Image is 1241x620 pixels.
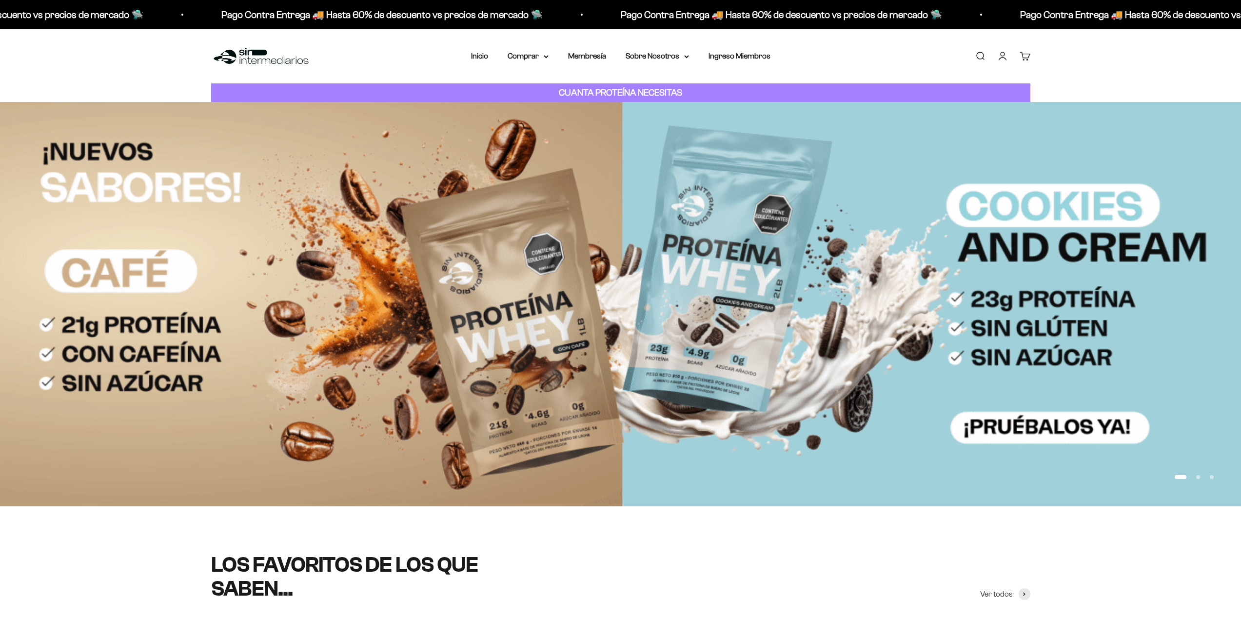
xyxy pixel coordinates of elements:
[508,50,549,62] summary: Comprar
[980,588,1030,600] a: Ver todos
[221,7,543,22] p: Pago Contra Entrega 🚚 Hasta 60% de descuento vs precios de mercado 🛸
[211,553,478,600] split-lines: LOS FAVORITOS DE LOS QUE SABEN...
[626,50,689,62] summary: Sobre Nosotros
[709,52,770,60] a: Ingreso Miembros
[559,87,682,98] strong: CUANTA PROTEÍNA NECESITAS
[471,52,488,60] a: Inicio
[568,52,606,60] a: Membresía
[621,7,942,22] p: Pago Contra Entrega 🚚 Hasta 60% de descuento vs precios de mercado 🛸
[980,588,1013,600] span: Ver todos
